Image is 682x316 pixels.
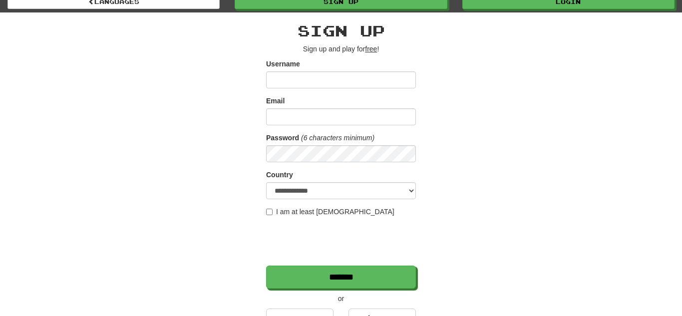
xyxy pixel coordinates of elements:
[365,45,377,53] u: free
[266,222,418,261] iframe: reCAPTCHA
[266,207,394,217] label: I am at least [DEMOGRAPHIC_DATA]
[266,22,416,39] h2: Sign up
[266,209,273,215] input: I am at least [DEMOGRAPHIC_DATA]
[266,294,416,304] p: or
[266,133,299,143] label: Password
[266,59,300,69] label: Username
[266,44,416,54] p: Sign up and play for !
[266,96,285,106] label: Email
[301,134,374,142] em: (6 characters minimum)
[266,170,293,180] label: Country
